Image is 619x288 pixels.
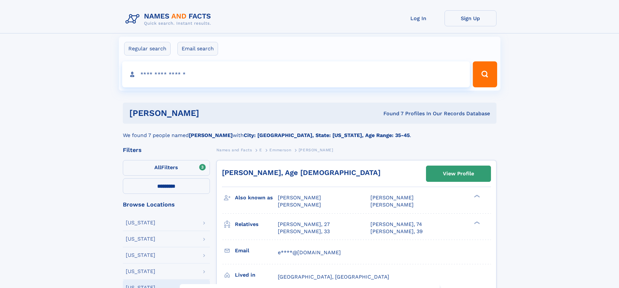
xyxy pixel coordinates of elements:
h3: Email [235,245,278,256]
span: [PERSON_NAME] [299,148,333,152]
div: View Profile [443,166,474,181]
div: Browse Locations [123,202,210,207]
span: E [259,148,262,152]
h1: [PERSON_NAME] [129,109,291,117]
span: [PERSON_NAME] [370,202,414,208]
a: Names and Facts [216,146,252,154]
span: [PERSON_NAME] [370,194,414,201]
a: [PERSON_NAME], 33 [278,228,330,235]
a: View Profile [426,166,491,182]
a: Emmerson [269,146,291,154]
div: ❯ [472,220,480,225]
img: Logo Names and Facts [123,10,216,28]
a: E [259,146,262,154]
div: [US_STATE] [126,220,155,225]
a: [PERSON_NAME], 74 [370,221,422,228]
span: Emmerson [269,148,291,152]
span: [PERSON_NAME] [278,202,321,208]
a: [PERSON_NAME], Age [DEMOGRAPHIC_DATA] [222,169,380,177]
div: ❯ [472,194,480,198]
input: search input [122,61,470,87]
div: We found 7 people named with . [123,124,496,139]
div: Filters [123,147,210,153]
h3: Relatives [235,219,278,230]
h3: Lived in [235,269,278,281]
span: [GEOGRAPHIC_DATA], [GEOGRAPHIC_DATA] [278,274,389,280]
span: [PERSON_NAME] [278,194,321,201]
a: [PERSON_NAME], 39 [370,228,423,235]
a: [PERSON_NAME], 27 [278,221,330,228]
label: Filters [123,160,210,176]
a: Log In [393,10,445,26]
h3: Also known as [235,192,278,203]
span: All [154,164,161,170]
div: [US_STATE] [126,236,155,242]
div: [US_STATE] [126,253,155,258]
b: [PERSON_NAME] [189,132,233,138]
div: [US_STATE] [126,269,155,274]
a: Sign Up [445,10,496,26]
button: Search Button [473,61,497,87]
label: Email search [177,42,218,56]
b: City: [GEOGRAPHIC_DATA], State: [US_STATE], Age Range: 35-45 [244,132,410,138]
div: Found 7 Profiles In Our Records Database [291,110,490,117]
label: Regular search [124,42,171,56]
